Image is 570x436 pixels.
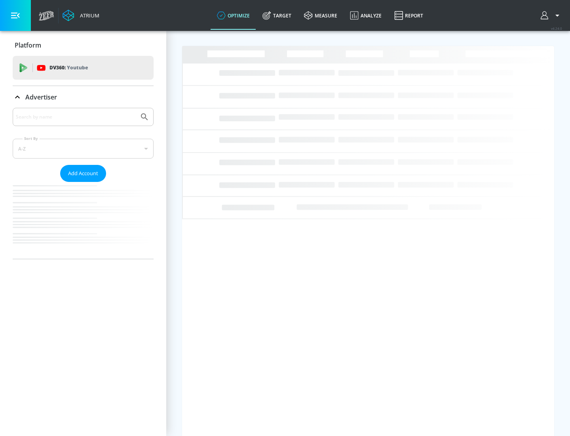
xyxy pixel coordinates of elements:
p: Platform [15,41,41,50]
label: Sort By [23,136,40,141]
div: Advertiser [13,86,154,108]
input: Search by name [16,112,136,122]
a: Analyze [344,1,388,30]
a: Report [388,1,429,30]
div: DV360: Youtube [13,56,154,80]
a: measure [298,1,344,30]
span: v 4.24.0 [551,26,562,31]
div: Platform [13,34,154,56]
span: Add Account [68,169,98,178]
a: Target [256,1,298,30]
p: DV360: [49,63,88,72]
a: optimize [211,1,256,30]
nav: list of Advertiser [13,182,154,259]
a: Atrium [63,10,99,21]
div: Advertiser [13,108,154,259]
button: Add Account [60,165,106,182]
p: Advertiser [25,93,57,101]
div: Atrium [77,12,99,19]
div: A-Z [13,139,154,159]
p: Youtube [67,63,88,72]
